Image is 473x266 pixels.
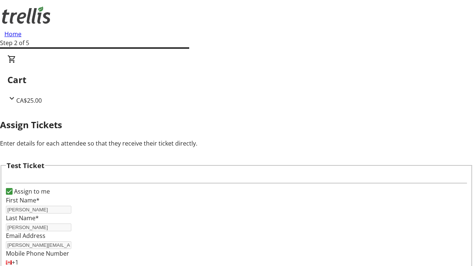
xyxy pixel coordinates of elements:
[6,196,40,204] label: First Name*
[6,249,69,258] label: Mobile Phone Number
[7,55,466,105] div: CartCA$25.00
[6,214,39,222] label: Last Name*
[13,187,50,196] label: Assign to me
[16,96,42,105] span: CA$25.00
[6,232,45,240] label: Email Address
[7,160,44,171] h3: Test Ticket
[7,73,466,86] h2: Cart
